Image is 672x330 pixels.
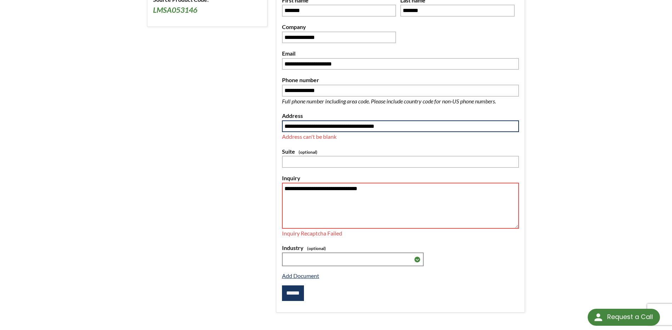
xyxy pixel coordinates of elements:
label: Company [282,22,396,32]
label: Industry [282,243,519,252]
p: Full phone number including area code. Please include country code for non-US phone numbers. [282,97,519,106]
div: Request a Call [588,309,660,326]
h3: LMSA053146 [153,5,261,15]
span: Address can't be blank [282,133,337,140]
span: Inquiry Recaptcha Failed [282,230,342,237]
img: round button [593,312,604,323]
label: Phone number [282,75,519,85]
label: Address [282,111,519,120]
div: Request a Call [607,309,653,325]
a: Add Document [282,272,319,279]
label: Suite [282,147,519,156]
label: Inquiry [282,173,519,183]
label: Email [282,49,519,58]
